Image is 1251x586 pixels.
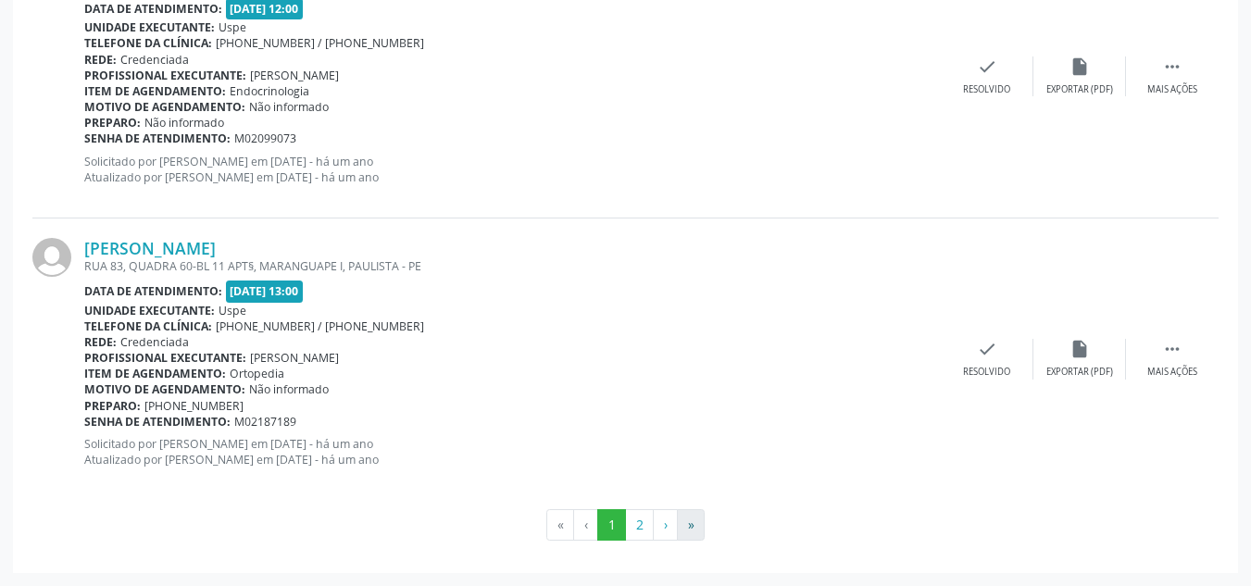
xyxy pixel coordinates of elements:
[84,436,941,468] p: Solicitado por [PERSON_NAME] em [DATE] - há um ano Atualizado por [PERSON_NAME] em [DATE] - há um...
[219,19,246,35] span: Uspe
[84,318,212,334] b: Telefone da clínica:
[250,68,339,83] span: [PERSON_NAME]
[120,52,189,68] span: Credenciada
[1162,339,1182,359] i: 
[84,398,141,414] b: Preparo:
[84,1,222,17] b: Data de atendimento:
[84,19,215,35] b: Unidade executante:
[144,115,224,131] span: Não informado
[84,154,941,185] p: Solicitado por [PERSON_NAME] em [DATE] - há um ano Atualizado por [PERSON_NAME] em [DATE] - há um...
[1147,83,1197,96] div: Mais ações
[84,303,215,318] b: Unidade executante:
[84,350,246,366] b: Profissional executante:
[234,131,296,146] span: M02099073
[84,366,226,381] b: Item de agendamento:
[625,509,654,541] button: Go to page 2
[84,258,941,274] div: RUA 83, QUADRA 60-BL 11 APT§, MARANGUAPE I, PAULISTA - PE
[230,83,309,99] span: Endocrinologia
[84,131,231,146] b: Senha de atendimento:
[120,334,189,350] span: Credenciada
[597,509,626,541] button: Go to page 1
[230,366,284,381] span: Ortopedia
[84,334,117,350] b: Rede:
[234,414,296,430] span: M02187189
[963,366,1010,379] div: Resolvido
[963,83,1010,96] div: Resolvido
[977,56,997,77] i: check
[1070,339,1090,359] i: insert_drive_file
[250,350,339,366] span: [PERSON_NAME]
[144,398,244,414] span: [PHONE_NUMBER]
[249,381,329,397] span: Não informado
[216,35,424,51] span: [PHONE_NUMBER] / [PHONE_NUMBER]
[653,509,678,541] button: Go to next page
[84,52,117,68] b: Rede:
[1070,56,1090,77] i: insert_drive_file
[84,381,245,397] b: Motivo de agendamento:
[1162,56,1182,77] i: 
[249,99,329,115] span: Não informado
[677,509,705,541] button: Go to last page
[1046,83,1113,96] div: Exportar (PDF)
[32,238,71,277] img: img
[84,238,216,258] a: [PERSON_NAME]
[219,303,246,318] span: Uspe
[216,318,424,334] span: [PHONE_NUMBER] / [PHONE_NUMBER]
[226,281,304,302] span: [DATE] 13:00
[84,35,212,51] b: Telefone da clínica:
[84,68,246,83] b: Profissional executante:
[84,414,231,430] b: Senha de atendimento:
[84,115,141,131] b: Preparo:
[1046,366,1113,379] div: Exportar (PDF)
[32,509,1219,541] ul: Pagination
[977,339,997,359] i: check
[84,283,222,299] b: Data de atendimento:
[84,99,245,115] b: Motivo de agendamento:
[1147,366,1197,379] div: Mais ações
[84,83,226,99] b: Item de agendamento:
